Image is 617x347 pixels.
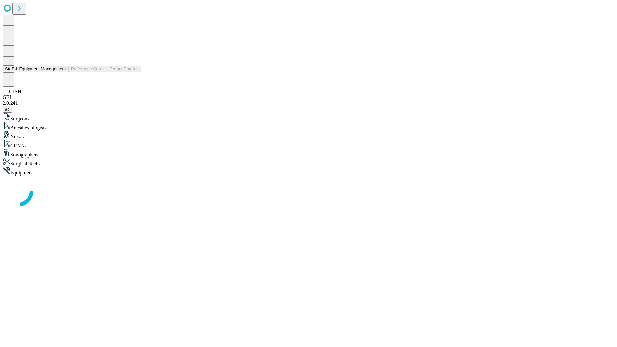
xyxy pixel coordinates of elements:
[3,122,614,131] div: Anesthesiologists
[3,66,68,72] button: Staff & Equipment Management
[3,100,614,106] div: 2.0.241
[3,131,614,140] div: Nurses
[9,89,21,94] span: GJSH
[3,158,614,167] div: Surgical Techs
[3,113,614,122] div: Surgeons
[68,66,107,72] button: Preference Cards
[5,107,10,112] span: @
[107,66,141,72] button: Tenant Params
[3,94,614,100] div: GEI
[3,149,614,158] div: Sonographers
[3,106,12,113] button: @
[3,140,614,149] div: CRNAs
[3,167,614,176] div: Equipment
